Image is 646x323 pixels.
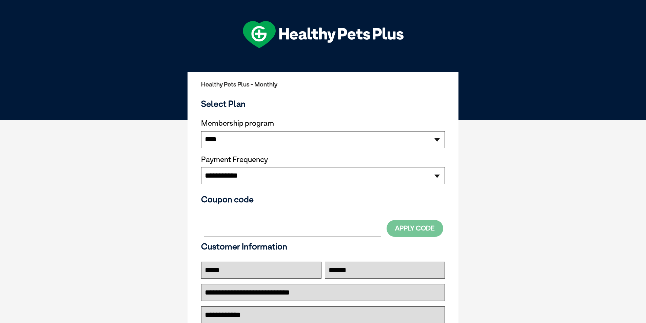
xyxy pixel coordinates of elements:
[201,241,445,251] h3: Customer Information
[387,220,443,237] button: Apply Code
[201,81,445,88] h2: Healthy Pets Plus - Monthly
[201,119,445,128] label: Membership program
[201,194,445,204] h3: Coupon code
[201,99,445,109] h3: Select Plan
[201,155,268,164] label: Payment Frequency
[243,21,404,48] img: hpp-logo-landscape-green-white.png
